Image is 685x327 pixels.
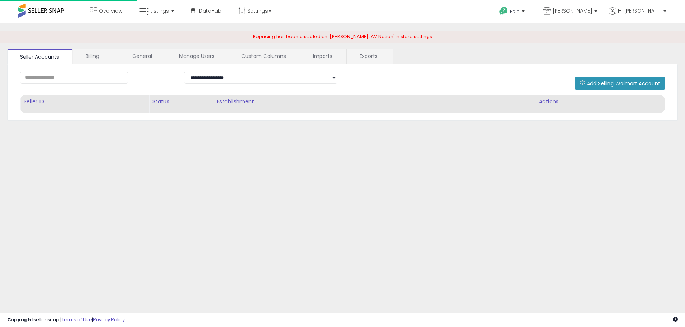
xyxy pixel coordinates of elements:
[510,8,520,14] span: Help
[553,7,592,14] span: [PERSON_NAME]
[99,7,122,14] span: Overview
[199,7,222,14] span: DataHub
[347,49,393,64] a: Exports
[499,6,508,15] i: Get Help
[494,1,532,23] a: Help
[300,49,346,64] a: Imports
[7,316,33,323] strong: Copyright
[23,98,146,105] div: Seller ID
[93,316,125,323] a: Privacy Policy
[587,80,660,87] span: Add Selling Walmart Account
[618,7,661,14] span: Hi [PERSON_NAME]
[539,98,662,105] div: Actions
[253,33,432,40] span: Repricing has been disabled on '[PERSON_NAME], AV Nation' in store settings
[152,98,210,105] div: Status
[7,317,125,323] div: seller snap | |
[228,49,299,64] a: Custom Columns
[61,316,92,323] a: Terms of Use
[575,77,665,90] button: Add Selling Walmart Account
[73,49,118,64] a: Billing
[609,7,666,23] a: Hi [PERSON_NAME]
[150,7,169,14] span: Listings
[7,49,72,64] a: Seller Accounts
[119,49,165,64] a: General
[217,98,533,105] div: Establishment
[166,49,227,64] a: Manage Users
